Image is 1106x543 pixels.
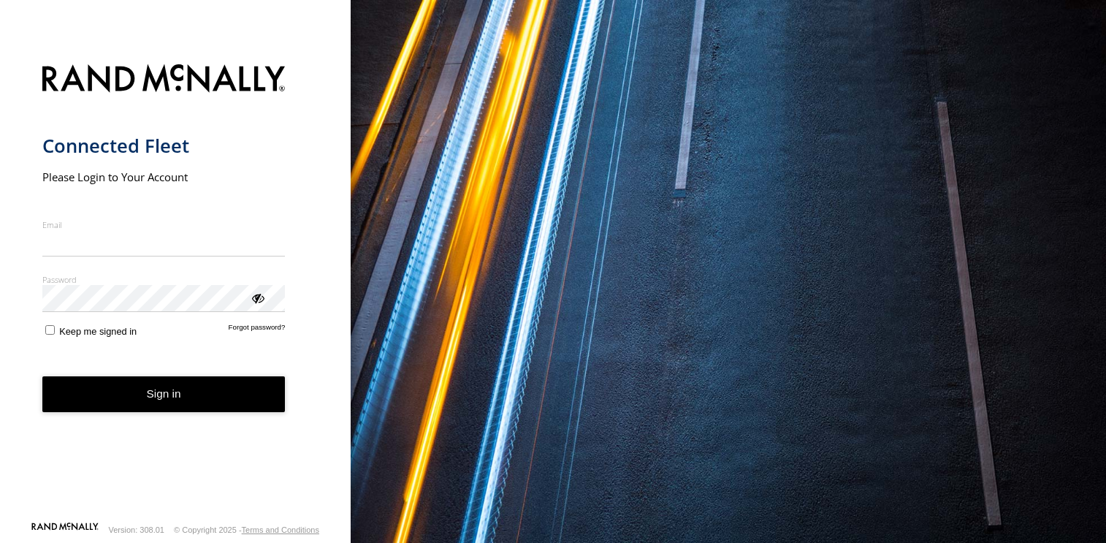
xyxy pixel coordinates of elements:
div: ViewPassword [250,290,264,305]
div: Version: 308.01 [109,525,164,534]
div: © Copyright 2025 - [174,525,319,534]
label: Email [42,219,286,230]
form: main [42,56,309,521]
img: Rand McNally [42,61,286,99]
label: Password [42,274,286,285]
h2: Please Login to Your Account [42,170,286,184]
input: Keep me signed in [45,325,55,335]
a: Visit our Website [31,523,99,537]
h1: Connected Fleet [42,134,286,158]
span: Keep me signed in [59,326,137,337]
button: Sign in [42,376,286,412]
a: Terms and Conditions [242,525,319,534]
a: Forgot password? [229,323,286,337]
